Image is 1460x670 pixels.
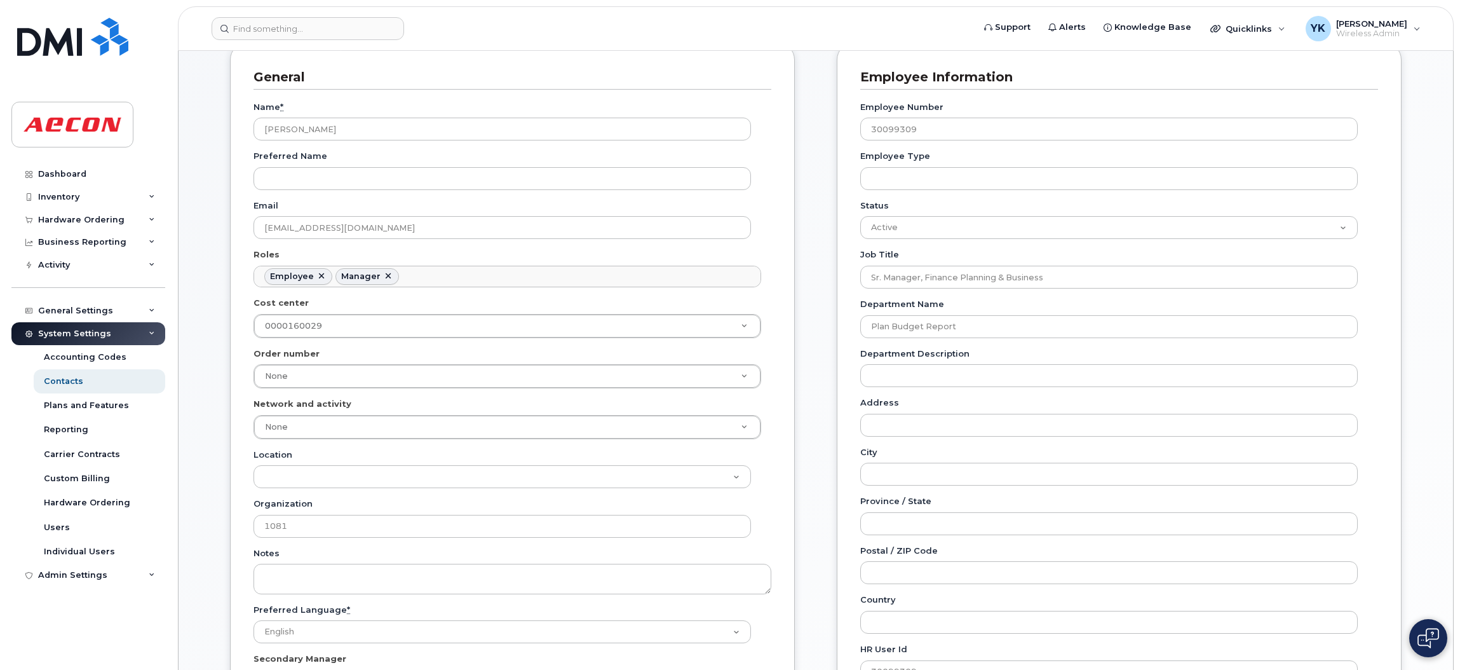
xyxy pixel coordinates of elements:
label: Order number [253,348,320,360]
label: Location [253,449,292,461]
label: Employee Type [860,150,930,162]
label: Secondary Manager [253,653,346,665]
div: Yulia Kanishcheva [1297,16,1430,41]
input: Find something... [212,17,404,40]
label: Organization [253,498,313,510]
label: Email [253,200,278,212]
span: Support [995,21,1031,34]
a: Support [975,15,1039,40]
img: Open chat [1417,628,1439,648]
a: None [254,365,760,388]
abbr: required [347,605,350,615]
label: Preferred Language [253,604,350,616]
label: Roles [253,249,280,261]
label: Postal / ZIP Code [860,545,938,557]
label: Department Name [860,298,944,310]
span: YK [1311,21,1325,36]
span: Quicklinks [1226,24,1272,34]
div: Quicklinks [1201,16,1294,41]
span: 0000160029 [265,321,322,331]
label: Status [860,200,889,212]
h3: General [253,69,762,86]
label: Cost center [253,297,309,309]
span: None [265,371,288,381]
div: Manager [341,271,381,282]
a: 0000160029 [254,315,760,338]
a: Alerts [1039,15,1095,40]
h3: Employee Information [860,69,1369,86]
label: Name [253,101,283,113]
label: Notes [253,547,280,559]
label: Address [860,397,899,409]
abbr: required [280,102,283,112]
span: Knowledge Base [1114,21,1191,34]
span: Alerts [1059,21,1086,34]
label: Department Description [860,348,970,360]
label: Network and activity [253,398,351,410]
label: City [860,446,877,458]
label: Job Title [860,249,899,261]
label: Employee Number [860,101,943,113]
div: Employee [270,271,314,282]
span: [PERSON_NAME] [1336,18,1407,29]
a: None [254,416,760,439]
label: Province / State [860,495,931,507]
label: HR user id [860,643,907,655]
label: Preferred Name [253,150,327,162]
span: Wireless Admin [1336,29,1407,39]
a: Knowledge Base [1095,15,1200,40]
span: None [265,422,288,432]
label: Country [860,594,896,606]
